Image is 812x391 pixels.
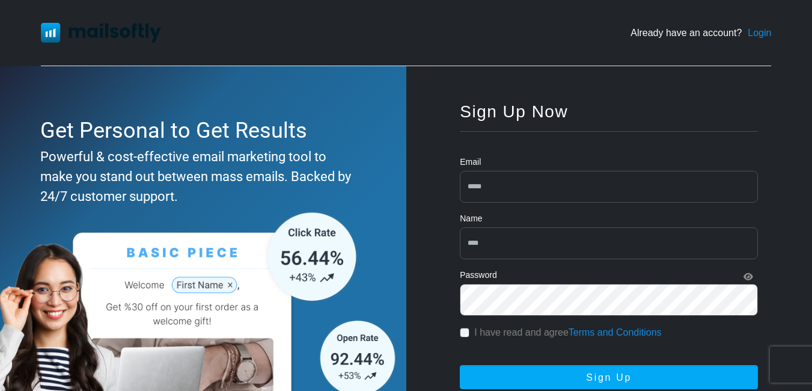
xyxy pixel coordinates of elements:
[474,325,661,340] label: I have read and agree
[460,365,758,389] button: Sign Up
[40,147,360,206] div: Powerful & cost-effective email marketing tool to make you stand out between mass emails. Backed ...
[40,114,360,147] div: Get Personal to Get Results
[460,102,568,121] span: Sign Up Now
[569,327,662,337] a: Terms and Conditions
[743,272,753,281] i: Show Password
[748,26,771,40] a: Login
[41,23,161,42] img: Mailsoftly
[630,26,771,40] div: Already have an account?
[460,156,481,168] label: Email
[460,269,496,282] label: Password
[460,212,482,225] label: Name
